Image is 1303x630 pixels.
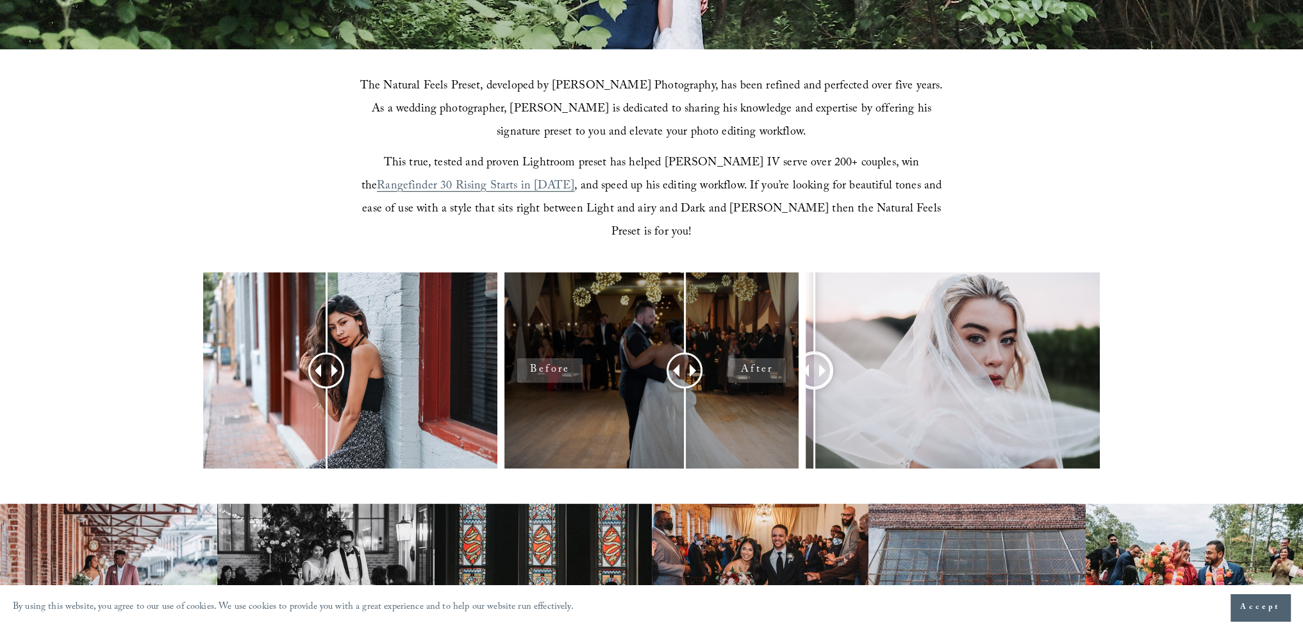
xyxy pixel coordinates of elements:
span: The Natural Feels Preset, developed by [PERSON_NAME] Photography, has been refined and perfected ... [360,77,947,143]
span: This true, tested and proven Lightroom preset has helped [PERSON_NAME] IV serve over 200+ couples... [361,154,923,197]
a: Rangefinder 30 Rising Starts in [DATE] [377,177,574,197]
button: Accept [1231,594,1290,621]
span: , and speed up his editing workflow. If you’re looking for beautiful tones and ease of use with a... [362,177,945,243]
p: By using this website, you agree to our use of cookies. We use cookies to provide you with a grea... [13,599,574,617]
span: Accept [1240,601,1281,614]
